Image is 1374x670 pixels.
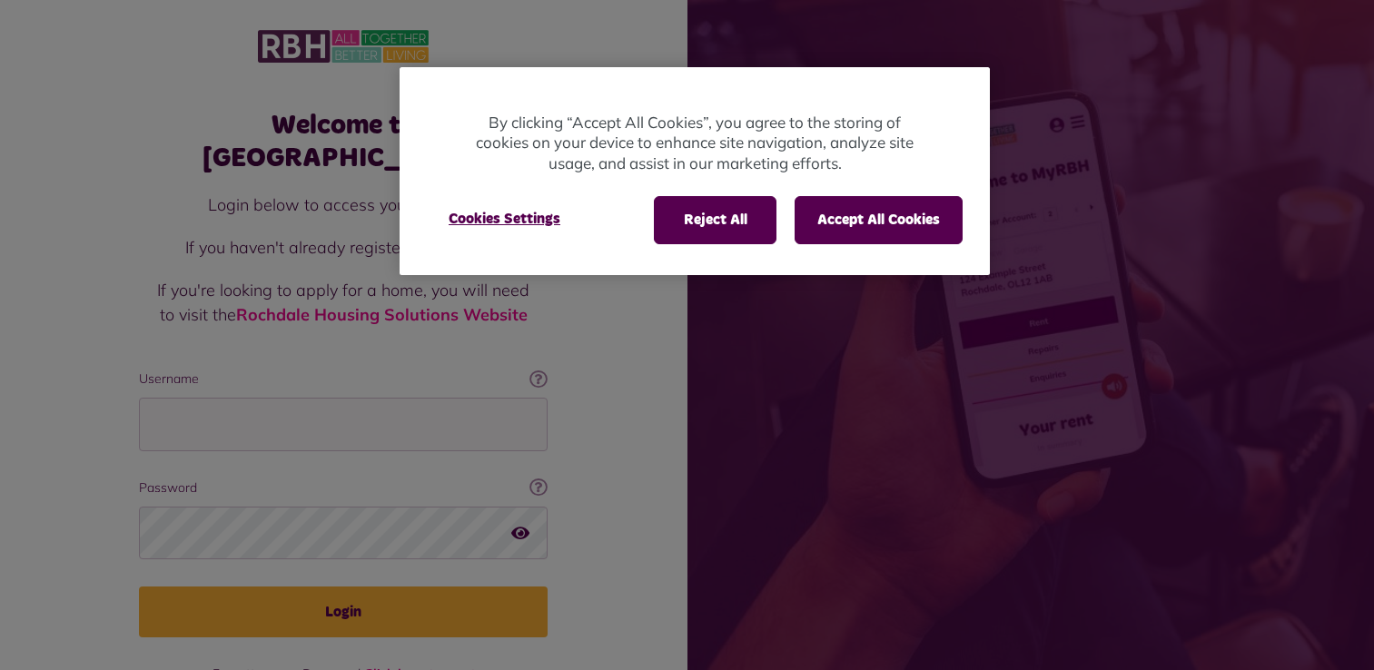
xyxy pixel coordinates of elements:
button: Accept All Cookies [795,196,963,243]
div: Privacy [400,67,990,275]
p: By clicking “Accept All Cookies”, you agree to the storing of cookies on your device to enhance s... [472,113,917,174]
button: Reject All [654,196,776,243]
div: Cookie banner [400,67,990,275]
button: Cookies Settings [427,196,582,241]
